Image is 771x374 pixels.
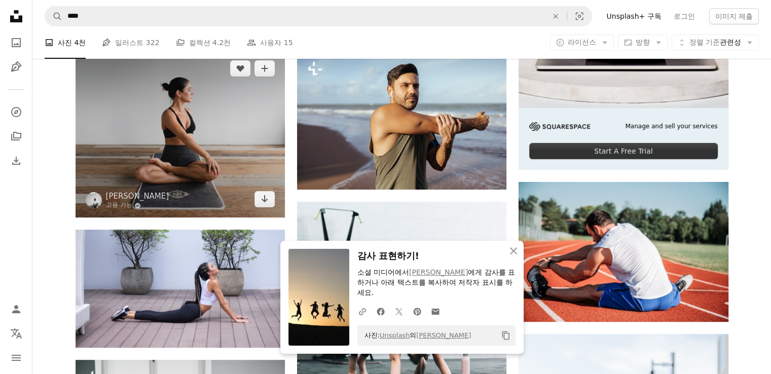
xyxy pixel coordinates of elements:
button: 좋아요 [230,60,250,77]
a: [PERSON_NAME] [409,268,468,276]
img: Dane Wetton의 프로필로 이동 [86,192,102,208]
span: Manage and sell your services [625,122,717,131]
a: 사진 [6,32,26,53]
a: Facebook에 공유 [372,301,390,321]
a: 탐색 [6,102,26,122]
button: Unsplash 검색 [45,7,62,26]
a: Twitter에 공유 [390,301,408,321]
form: 사이트 전체에서 이미지 찾기 [45,6,592,26]
span: 정렬 기준 [689,38,720,46]
a: 로그인 [668,8,701,24]
button: 메뉴 [6,348,26,368]
h3: 감사 표현하기! [357,249,516,264]
img: 흰색 스포츠 브래지어와 검은 레깅스를 입고 요가를 하는 여자 [76,230,285,347]
button: 방향 [618,34,668,51]
a: 흰색 스포츠 브래지어와 검은 레깅스를 입고 요가를 하는 여자 [76,284,285,293]
a: 일러스트 322 [102,26,159,59]
button: 이미지 제출 [709,8,759,24]
a: 컬렉션 4.2천 [176,26,231,59]
a: Pinterest에 공유 [408,301,426,321]
a: 홈 — Unsplash [6,6,26,28]
span: 관련성 [689,38,741,48]
button: 정렬 기준관련성 [672,34,759,51]
span: 4.2천 [212,37,231,48]
a: 흰색 민소매 상의를 입은 남자 [519,247,728,256]
button: 클립보드에 복사하기 [497,327,515,344]
a: 해변에서 운동하기 전에 팔을 뻗는 운동 남자. 스포츠와 건강한 라이프 스타일. [297,115,506,124]
a: Unsplash [380,331,410,339]
div: Start A Free Trial [529,143,717,159]
a: [PERSON_NAME] [106,191,169,201]
a: 고용 가능 [106,201,169,209]
a: 검은 스포츠 브래지어와 블루 데님 청바지에서 요가를 하는 여자 [297,354,506,363]
span: 15 [284,37,293,48]
img: file-1705255347840-230a6ab5bca9image [529,122,590,131]
button: 라이선스 [550,34,614,51]
a: 컬렉션 [6,126,26,146]
button: 삭제 [544,7,567,26]
img: 요가를 하는 여자 [76,50,285,218]
a: [PERSON_NAME] [416,331,471,339]
span: 방향 [636,38,650,46]
button: 언어 [6,323,26,344]
a: Unsplash+ 구독 [600,8,667,24]
a: 사용자 15 [247,26,292,59]
span: 라이선스 [568,38,596,46]
button: 컬렉션에 추가 [254,60,275,77]
p: 소셜 미디어에서 에게 감사를 표하거나 아래 텍스트를 복사하여 저작자 표시를 하세요. [357,268,516,298]
img: 해변에서 운동하기 전에 팔을 뻗는 운동 남자. 스포츠와 건강한 라이프 스타일. [297,50,506,190]
span: 사진: 의 [359,327,471,344]
button: 시각적 검색 [567,7,592,26]
a: 일러스트 [6,57,26,77]
a: 로그인 / 가입 [6,299,26,319]
span: 322 [146,37,160,48]
a: 이메일로 공유에 공유 [426,301,445,321]
img: 흰색 민소매 상의를 입은 남자 [519,182,728,321]
a: 요가를 하는 여자 [76,129,285,138]
a: 다운로드 내역 [6,151,26,171]
a: 다운로드 [254,191,275,207]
